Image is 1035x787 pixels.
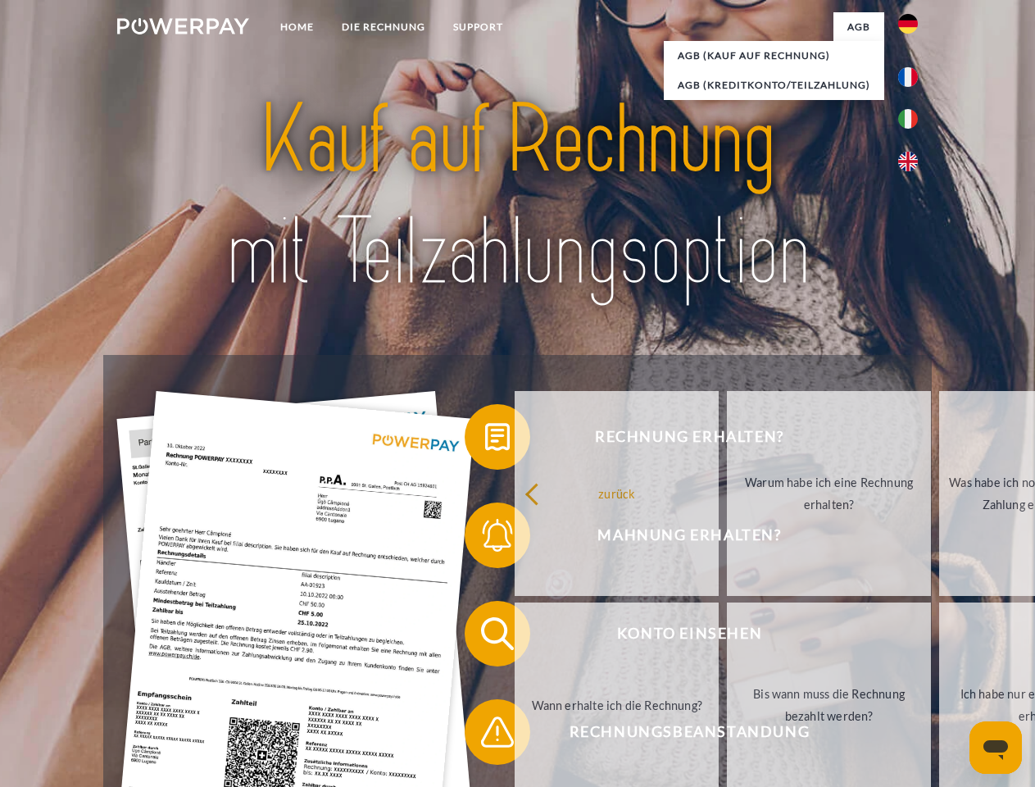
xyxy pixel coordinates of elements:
[477,712,518,753] img: qb_warning.svg
[737,471,921,516] div: Warum habe ich eine Rechnung erhalten?
[524,694,709,716] div: Wann erhalte ich die Rechnung?
[664,41,884,71] a: AGB (Kauf auf Rechnung)
[328,12,439,42] a: DIE RECHNUNG
[477,613,518,654] img: qb_search.svg
[465,601,891,666] button: Konto einsehen
[898,152,918,171] img: en
[157,79,878,314] img: title-powerpay_de.svg
[737,683,921,727] div: Bis wann muss die Rechnung bezahlt werden?
[266,12,328,42] a: Home
[969,721,1022,774] iframe: Schaltfläche zum Öffnen des Messaging-Fensters
[833,12,884,42] a: agb
[465,699,891,765] button: Rechnungsbeanstandung
[524,482,709,504] div: zurück
[465,404,891,470] button: Rechnung erhalten?
[439,12,517,42] a: SUPPORT
[664,71,884,100] a: AGB (Kreditkonto/Teilzahlung)
[477,416,518,457] img: qb_bill.svg
[898,109,918,129] img: it
[465,503,891,568] button: Mahnung erhalten?
[898,14,918,34] img: de
[117,18,249,34] img: logo-powerpay-white.svg
[477,515,518,556] img: qb_bell.svg
[898,67,918,87] img: fr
